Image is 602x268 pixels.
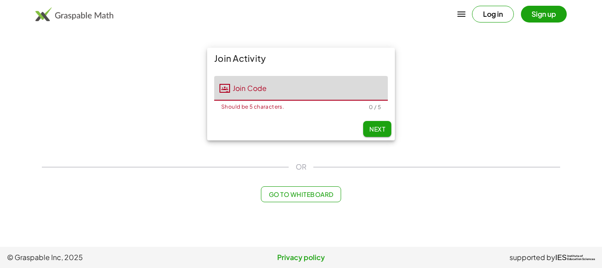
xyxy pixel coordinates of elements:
[363,121,391,137] button: Next
[221,104,369,109] div: Should be 5 characters.
[555,252,595,263] a: IESInstitute ofEducation Sciences
[261,186,341,202] button: Go to Whiteboard
[296,162,306,172] span: OR
[521,6,567,23] button: Sign up
[7,252,203,263] span: © Graspable Inc, 2025
[555,253,567,262] span: IES
[509,252,555,263] span: supported by
[369,125,385,133] span: Next
[567,255,595,261] span: Institute of Education Sciences
[369,104,381,110] div: 0 / 5
[203,252,399,263] a: Privacy policy
[207,48,395,69] div: Join Activity
[472,6,514,23] button: Log in
[268,190,333,198] span: Go to Whiteboard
